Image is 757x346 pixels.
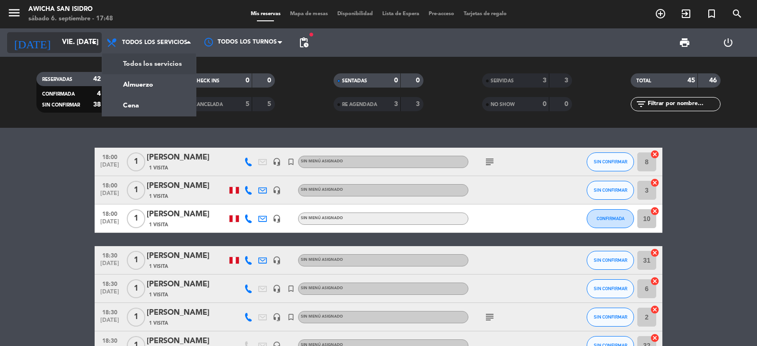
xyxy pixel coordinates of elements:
div: Awicha San Isidro [28,5,113,14]
span: Tarjetas de regalo [459,11,511,17]
span: CONFIRMADA [597,216,625,221]
span: 1 [127,279,145,298]
span: CANCELADA [194,102,223,107]
div: [PERSON_NAME] [147,250,227,262]
span: SIN CONFIRMAR [594,159,627,164]
i: turned_in_not [287,284,295,293]
i: headset_mic [273,158,281,166]
span: 1 Visita [149,164,168,172]
button: SIN CONFIRMAR [587,251,634,270]
span: Pre-acceso [424,11,459,17]
span: RE AGENDADA [342,102,377,107]
div: [PERSON_NAME] [147,151,227,164]
div: [PERSON_NAME] [147,208,227,221]
i: power_settings_new [722,37,734,48]
span: 18:00 [98,151,122,162]
span: [DATE] [98,317,122,328]
strong: 38 [93,101,101,108]
i: search [731,8,743,19]
i: headset_mic [273,313,281,321]
i: headset_mic [273,284,281,293]
span: Mis reservas [246,11,285,17]
i: exit_to_app [680,8,692,19]
span: 1 Visita [149,193,168,200]
i: arrow_drop_down [88,37,99,48]
span: Sin menú asignado [301,258,343,262]
span: Sin menú asignado [301,188,343,192]
strong: 0 [543,101,546,107]
i: cancel [650,178,660,187]
i: cancel [650,248,660,257]
span: 18:30 [98,249,122,260]
i: [DATE] [7,32,57,53]
span: SIN CONFIRMAR [594,257,627,263]
span: SIN CONFIRMAR [42,103,80,107]
i: cancel [650,333,660,343]
i: add_circle_outline [655,8,666,19]
strong: 3 [416,101,422,107]
i: headset_mic [273,256,281,265]
div: sábado 6. septiembre - 17:48 [28,14,113,24]
i: cancel [650,206,660,216]
strong: 0 [246,77,249,84]
strong: 3 [543,77,546,84]
span: [DATE] [98,289,122,300]
i: turned_in_not [287,158,295,166]
i: headset_mic [273,214,281,223]
strong: 3 [564,77,570,84]
button: SIN CONFIRMAR [587,152,634,171]
i: headset_mic [273,186,281,195]
button: SIN CONFIRMAR [587,308,634,327]
strong: 42 [93,76,101,82]
i: subject [484,311,495,323]
span: Sin menú asignado [301,315,343,319]
span: CHECK INS [194,79,220,83]
i: cancel [650,150,660,159]
span: SIN CONFIRMAR [594,286,627,291]
span: print [679,37,690,48]
button: SIN CONFIRMAR [587,279,634,298]
strong: 0 [267,77,273,84]
span: 1 Visita [149,221,168,229]
div: [PERSON_NAME] [147,278,227,291]
strong: 0 [564,101,570,107]
div: [PERSON_NAME] [147,180,227,192]
span: 1 Visita [149,263,168,270]
span: Todos los servicios [122,39,187,46]
strong: 0 [416,77,422,84]
span: pending_actions [298,37,309,48]
a: Almuerzo [102,74,196,95]
span: Sin menú asignado [301,286,343,290]
span: [DATE] [98,162,122,173]
span: RESERVADAS [42,77,72,82]
strong: 5 [246,101,249,107]
span: TOTAL [636,79,651,83]
span: 18:30 [98,335,122,346]
span: 1 [127,181,145,200]
span: [DATE] [98,260,122,271]
span: [DATE] [98,190,122,201]
strong: 0 [394,77,398,84]
span: Sin menú asignado [301,216,343,220]
a: Cena [102,95,196,116]
i: filter_list [635,98,647,110]
span: 1 [127,251,145,270]
span: SERVIDAS [491,79,514,83]
span: CONFIRMADA [42,92,75,97]
i: turned_in_not [287,313,295,321]
span: Disponibilidad [333,11,378,17]
strong: 45 [687,77,695,84]
span: 18:30 [98,306,122,317]
span: 1 [127,209,145,228]
strong: 3 [394,101,398,107]
div: [PERSON_NAME] [147,307,227,319]
span: Sin menú asignado [301,160,343,163]
span: fiber_manual_record [308,32,314,37]
strong: 5 [267,101,273,107]
input: Filtrar por nombre... [647,99,720,109]
i: turned_in_not [706,8,717,19]
button: menu [7,6,21,23]
span: 1 [127,152,145,171]
span: NO SHOW [491,102,515,107]
span: SIN CONFIRMAR [594,187,627,193]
